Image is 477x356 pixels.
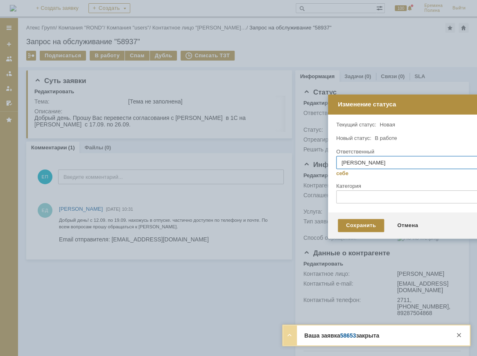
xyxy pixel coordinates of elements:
label: Новый статус: [336,135,371,141]
strong: Ваша заявка закрыта [304,332,379,339]
div: Закрыть [454,330,464,340]
span: В работе [375,135,397,141]
a: 58653 [340,332,356,339]
span: Новая [380,122,395,128]
label: Текущий статус: [336,122,376,128]
a: себе [336,170,348,177]
div: Развернуть [285,330,294,340]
